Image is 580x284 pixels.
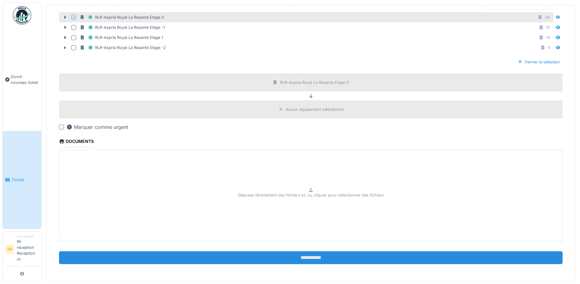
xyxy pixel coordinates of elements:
[3,131,41,228] a: Tickets
[238,192,384,198] p: Déposez directement des fichiers ici, ou cliquez pour sélectionner des fichiers
[548,45,550,50] div: 4
[546,24,550,30] div: 10
[3,28,41,131] a: Ouvrir nouveau ticket
[11,177,39,183] span: Tickets
[515,58,563,66] div: Fermer le sélecteur
[546,35,550,40] div: 14
[80,24,165,31] div: RLR-Aspria Royal La Rasante Etage -1
[17,234,39,265] li: Rlr reception Reception rlr
[13,6,31,24] img: Badge_color-CXgf-gQk.svg
[80,13,164,21] div: RLR-Aspria Royal La Rasante Etage 0
[66,123,128,131] div: Marquer comme urgent
[80,44,166,51] div: RLR-Aspria Royal La Rasante Etage -2
[5,234,39,266] a: RR DemandeurRlr reception Reception rlr
[59,137,94,147] div: Documents
[545,14,550,20] div: 45
[11,74,39,85] span: Ouvrir nouveau ticket
[80,34,163,41] div: RLR-Aspria Royal La Rasante Etage 1
[5,245,14,254] li: RR
[286,106,343,112] div: Aucun équipement sélectionné
[17,234,39,239] div: Demandeur
[280,80,349,85] div: RLR-Aspria Royal La Rasante Etage 0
